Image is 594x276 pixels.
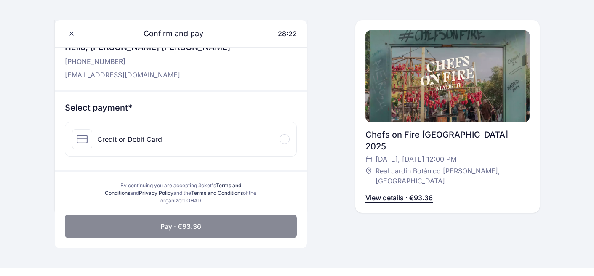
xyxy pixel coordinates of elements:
[139,190,173,196] a: Privacy Policy
[65,56,230,66] p: [PHONE_NUMBER]
[65,215,297,238] button: Pay · €93.36
[160,221,201,231] span: Pay · €93.36
[133,28,203,40] span: Confirm and pay
[365,129,530,152] div: Chefs on Fire [GEOGRAPHIC_DATA] 2025
[184,197,201,204] span: LOHAD
[65,102,297,114] h3: Select payment*
[65,70,230,80] p: [EMAIL_ADDRESS][DOMAIN_NAME]
[376,154,456,164] span: [DATE], [DATE] 12:00 PM
[376,166,521,186] span: Real Jardín Botánico [PERSON_NAME], [GEOGRAPHIC_DATA]
[102,182,260,204] div: By continuing you are accepting 3cket's and and the of the organizer
[191,190,243,196] a: Terms and Conditions
[97,134,162,144] div: Credit or Debit Card
[365,193,433,203] p: View details · €93.36
[278,29,297,38] span: 28:22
